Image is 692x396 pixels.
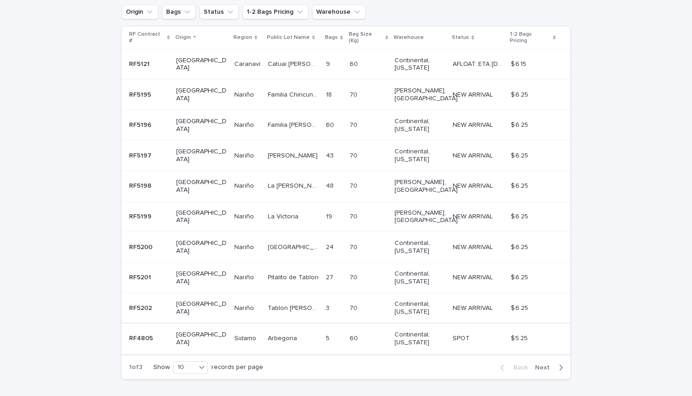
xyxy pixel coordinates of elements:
[268,150,319,160] p: [PERSON_NAME]
[267,33,310,43] p: Public Lot Name
[511,242,530,251] p: $ 6.25
[453,89,495,99] p: NEW ARRIVAL
[350,119,359,129] p: 70
[453,242,495,251] p: NEW ARRIVAL
[122,293,570,324] tr: RF5202RF5202 [GEOGRAPHIC_DATA]NariñoNariño Tablon [PERSON_NAME]Tablon [PERSON_NAME] 33 7070 Conti...
[176,57,227,72] p: [GEOGRAPHIC_DATA]
[234,89,256,99] p: Nariño
[176,209,227,225] p: [GEOGRAPHIC_DATA]
[326,89,334,99] p: 18
[129,242,154,251] p: RF5200
[234,119,256,129] p: Nariño
[162,5,196,19] button: Bags
[453,333,471,342] p: SPOT
[122,110,570,141] tr: RF5196RF5196 [GEOGRAPHIC_DATA]NariñoNariño Familia [PERSON_NAME]Familia [PERSON_NAME] 6060 7070 C...
[453,150,495,160] p: NEW ARRIVAL
[493,363,531,372] button: Back
[234,272,256,282] p: Nariño
[511,119,530,129] p: $ 6.25
[122,201,570,232] tr: RF5199RF5199 [GEOGRAPHIC_DATA]NariñoNariño La VictoriaLa Victoria 1919 7070 [PERSON_NAME], [GEOGR...
[511,303,530,312] p: $ 6.25
[453,303,495,312] p: NEW ARRIVAL
[129,119,153,129] p: RF5196
[234,303,256,312] p: Nariño
[129,150,153,160] p: RF5197
[129,211,153,221] p: RF5199
[350,211,359,221] p: 70
[176,148,227,163] p: [GEOGRAPHIC_DATA]
[122,141,570,171] tr: RF5197RF5197 [GEOGRAPHIC_DATA]NariñoNariño [PERSON_NAME][PERSON_NAME] 4343 7070 Continental, [US_...
[394,33,424,43] p: Warehouse
[234,333,258,342] p: Sidamo
[508,364,528,371] span: Back
[268,180,320,190] p: La [PERSON_NAME]
[176,118,227,133] p: [GEOGRAPHIC_DATA]
[122,80,570,110] tr: RF5195RF5195 [GEOGRAPHIC_DATA]NariñoNariño Familia ChincunqueFamilia Chincunque 1818 7070 [PERSON...
[511,59,528,68] p: $ 6.15
[233,33,252,43] p: Region
[510,29,551,46] p: 1-2 Bags Pricing
[326,59,332,68] p: 9
[511,180,530,190] p: $ 6.25
[452,33,469,43] p: Status
[243,5,308,19] button: 1-2 Bags Pricing
[268,211,300,221] p: La Victoria
[122,171,570,201] tr: RF5198RF5198 [GEOGRAPHIC_DATA]NariñoNariño La [PERSON_NAME]La [PERSON_NAME] 4848 7070 [PERSON_NAM...
[453,180,495,190] p: NEW ARRIVAL
[234,242,256,251] p: Nariño
[350,303,359,312] p: 70
[350,89,359,99] p: 70
[176,331,227,347] p: [GEOGRAPHIC_DATA]
[176,270,227,286] p: [GEOGRAPHIC_DATA]
[234,211,256,221] p: Nariño
[511,89,530,99] p: $ 6.25
[176,239,227,255] p: [GEOGRAPHIC_DATA]
[350,150,359,160] p: 70
[350,333,360,342] p: 60
[326,150,335,160] p: 43
[176,87,227,103] p: [GEOGRAPHIC_DATA]
[176,179,227,194] p: [GEOGRAPHIC_DATA]
[350,272,359,282] p: 70
[211,363,263,371] p: records per page
[268,333,299,342] p: Arbegona
[453,211,495,221] p: NEW ARRIVAL
[129,59,151,68] p: RF5121
[349,29,384,46] p: Bag Size (Kg)
[174,363,196,372] div: 10
[268,89,320,99] p: Familia Chincunque
[350,59,360,68] p: 60
[234,180,256,190] p: Nariño
[535,364,555,371] span: Next
[531,363,570,372] button: Next
[129,180,153,190] p: RF5198
[511,333,530,342] p: $ 5.25
[129,89,153,99] p: RF5195
[511,211,530,221] p: $ 6.25
[268,272,320,282] p: Pitalito de Tablon
[122,262,570,293] tr: RF5201RF5201 [GEOGRAPHIC_DATA]NariñoNariño Pitalito de TablonPitalito de Tablon 2727 7070 Contine...
[511,150,530,160] p: $ 6.25
[129,272,153,282] p: RF5201
[129,333,155,342] p: RF4805
[268,59,320,68] p: Catuai [PERSON_NAME]
[122,323,570,354] tr: RF4805RF4805 [GEOGRAPHIC_DATA]SidamoSidamo ArbegonaArbegona 55 6060 Continental, [US_STATE] SPOTS...
[312,5,366,19] button: Warehouse
[325,33,338,43] p: Bags
[129,303,154,312] p: RF5202
[234,150,256,160] p: Nariño
[268,119,320,129] p: Familia [PERSON_NAME]
[453,119,495,129] p: NEW ARRIVAL
[326,272,335,282] p: 27
[326,303,331,312] p: 3
[122,232,570,263] tr: RF5200RF5200 [GEOGRAPHIC_DATA]NariñoNariño [GEOGRAPHIC_DATA][GEOGRAPHIC_DATA] 2424 7070 Continent...
[176,300,227,316] p: [GEOGRAPHIC_DATA]
[326,211,334,221] p: 19
[326,333,331,342] p: 5
[153,363,170,371] p: Show
[326,119,336,129] p: 60
[234,59,262,68] p: Caranavi
[122,356,150,379] p: 1 of 3
[200,5,239,19] button: Status
[268,242,320,251] p: [GEOGRAPHIC_DATA]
